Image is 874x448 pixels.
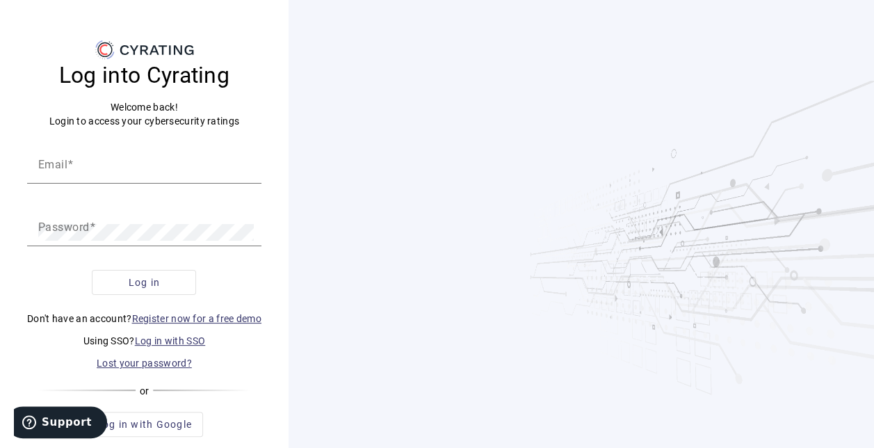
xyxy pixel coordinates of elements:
button: Log in with Google [86,412,204,437]
g: CYRATING [120,45,194,55]
a: Register now for a free demo [132,313,261,324]
p: Using SSO? [27,334,261,348]
div: or [38,384,251,398]
h3: Log into Cyrating [27,61,261,89]
a: Lost your password? [97,358,192,369]
span: Log in with Google [97,417,193,431]
button: Log in [92,270,196,295]
iframe: Opens a widget where you can find more information [14,406,107,441]
span: Log in [129,275,161,289]
mat-label: Email [38,158,68,171]
p: Don't have an account? [27,312,261,326]
mat-label: Password [38,221,90,234]
a: Log in with SSO [135,335,206,346]
p: Welcome back! Login to access your cybersecurity ratings [27,100,261,128]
